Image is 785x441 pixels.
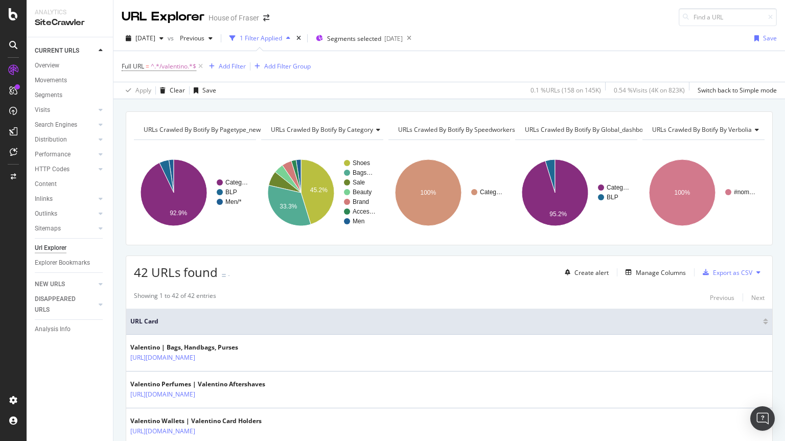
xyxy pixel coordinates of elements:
[269,122,388,138] h4: URLs Crawled By Botify By category
[35,60,59,71] div: Overview
[312,30,403,47] button: Segments selected[DATE]
[523,122,668,138] h4: URLs Crawled By Botify By global_dashboard
[35,45,79,56] div: CURRENT URLS
[561,264,609,281] button: Create alert
[202,86,216,95] div: Save
[134,264,218,281] span: 42 URLs found
[263,14,269,21] div: arrow-right-arrow-left
[384,34,403,43] div: [DATE]
[694,82,777,99] button: Switch back to Simple mode
[480,189,502,196] text: Categ…
[240,34,282,42] div: 1 Filter Applied
[130,426,195,436] a: [URL][DOMAIN_NAME]
[35,60,106,71] a: Overview
[261,148,382,237] div: A chart.
[146,62,149,71] span: =
[35,223,61,234] div: Sitemaps
[621,266,686,278] button: Manage Columns
[353,179,365,186] text: Sale
[35,45,96,56] a: CURRENT URLS
[176,34,204,42] span: Previous
[710,293,734,302] div: Previous
[168,34,176,42] span: vs
[35,120,77,130] div: Search Engines
[353,159,370,167] text: Shoes
[310,187,328,194] text: 45.2%
[35,149,96,160] a: Performance
[327,34,381,43] span: Segments selected
[280,203,297,210] text: 33.3%
[144,125,261,134] span: URLs Crawled By Botify By pagetype_new
[176,30,217,47] button: Previous
[763,34,777,42] div: Save
[209,13,259,23] div: House of Fraser
[398,125,565,134] span: URLs Crawled By Botify By speedworkers_cache_behaviors
[734,189,755,196] text: #nom…
[396,122,581,138] h4: URLs Crawled By Botify By speedworkers_cache_behaviors
[130,343,240,352] div: Valentino | Bags, Handbags, Purses
[35,279,65,290] div: NEW URLS
[264,62,311,71] div: Add Filter Group
[225,198,242,205] text: Men/*
[675,189,690,196] text: 100%
[614,86,685,95] div: 0.54 % Visits ( 4K on 823K )
[122,62,144,71] span: Full URL
[35,8,105,17] div: Analytics
[530,86,601,95] div: 0.1 % URLs ( 158 on 145K )
[271,125,373,134] span: URLs Crawled By Botify By category
[750,30,777,47] button: Save
[130,389,195,400] a: [URL][DOMAIN_NAME]
[190,82,216,99] button: Save
[35,90,62,101] div: Segments
[35,324,71,335] div: Analysis Info
[228,271,230,280] div: -
[122,30,168,47] button: [DATE]
[515,148,636,237] svg: A chart.
[225,189,237,196] text: BLP
[35,90,106,101] a: Segments
[134,291,216,304] div: Showing 1 to 42 of 42 entries
[151,59,196,74] span: ^.*/valentino.*$
[698,86,777,95] div: Switch back to Simple mode
[353,208,376,215] text: Acces…
[130,416,262,426] div: Valentino Wallets | Valentino Card Holders
[525,125,653,134] span: URLs Crawled By Botify By global_dashboard
[135,86,151,95] div: Apply
[135,34,155,42] span: 2025 Sep. 3rd
[170,86,185,95] div: Clear
[225,30,294,47] button: 1 Filter Applied
[294,33,303,43] div: times
[353,169,373,176] text: Bags…
[35,164,70,175] div: HTTP Codes
[388,148,509,237] svg: A chart.
[35,223,96,234] a: Sitemaps
[652,125,752,134] span: URLs Crawled By Botify By verbolia
[130,380,265,389] div: Valentino Perfumes | Valentino Aftershaves
[642,148,763,237] svg: A chart.
[35,279,96,290] a: NEW URLS
[607,194,618,201] text: BLP
[35,194,53,204] div: Inlinks
[35,134,96,145] a: Distribution
[420,189,436,196] text: 100%
[250,60,311,73] button: Add Filter Group
[35,208,57,219] div: Outlinks
[35,75,67,86] div: Movements
[35,75,106,86] a: Movements
[142,122,276,138] h4: URLs Crawled By Botify By pagetype_new
[35,324,106,335] a: Analysis Info
[130,353,195,363] a: [URL][DOMAIN_NAME]
[35,243,106,253] a: Url Explorer
[353,218,364,225] text: Men
[122,8,204,26] div: URL Explorer
[35,179,57,190] div: Content
[35,208,96,219] a: Outlinks
[35,120,96,130] a: Search Engines
[35,17,105,29] div: SiteCrawler
[35,105,50,115] div: Visits
[35,194,96,204] a: Inlinks
[751,291,765,304] button: Next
